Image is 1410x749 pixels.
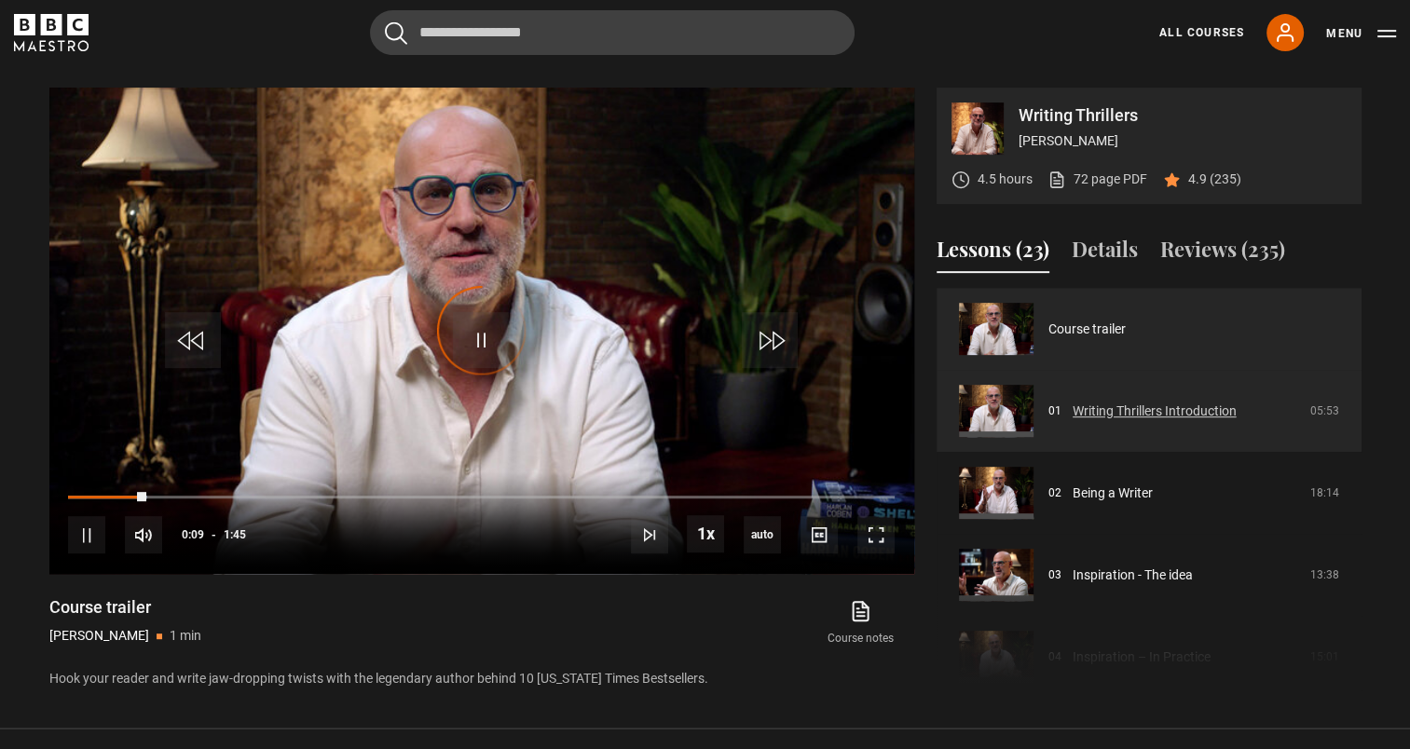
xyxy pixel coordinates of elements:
div: Current quality: 360p [744,516,781,553]
a: All Courses [1159,24,1244,41]
svg: BBC Maestro [14,14,89,51]
p: 4.5 hours [978,170,1033,189]
a: Being a Writer [1073,483,1153,503]
button: Toggle navigation [1326,24,1396,43]
button: Pause [68,516,105,553]
input: Search [370,10,855,55]
button: Submit the search query [385,21,407,45]
button: Captions [801,516,838,553]
div: Progress Bar [68,496,894,499]
span: 1:45 [224,518,246,552]
span: 0:09 [182,518,204,552]
button: Reviews (235) [1160,234,1285,273]
a: Inspiration - The idea [1073,565,1193,585]
p: 1 min [170,626,201,646]
span: auto [744,516,781,553]
p: Writing Thrillers [1019,107,1347,124]
button: Fullscreen [857,516,895,553]
button: Lessons (23) [937,234,1049,273]
p: [PERSON_NAME] [1019,131,1347,151]
a: 72 page PDF [1047,170,1147,189]
video-js: Video Player [49,88,914,574]
a: Course trailer [1048,320,1126,339]
button: Mute [125,516,162,553]
button: Next Lesson [631,516,668,553]
p: Hook your reader and write jaw-dropping twists with the legendary author behind 10 [US_STATE] Tim... [49,669,914,688]
p: [PERSON_NAME] [49,626,149,646]
a: Course notes [807,596,913,650]
p: 4.9 (235) [1188,170,1241,189]
button: Details [1072,234,1138,273]
button: Playback Rate [687,515,724,552]
a: Writing Thrillers Introduction [1073,402,1237,421]
h1: Course trailer [49,596,201,619]
span: - [212,528,216,541]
